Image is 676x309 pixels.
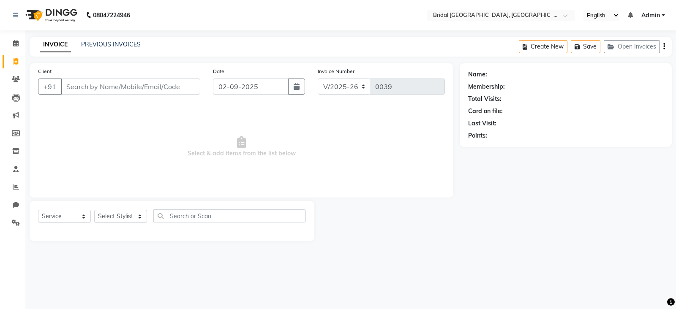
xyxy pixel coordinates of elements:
[93,3,130,27] b: 08047224946
[38,68,52,75] label: Client
[213,68,224,75] label: Date
[22,3,79,27] img: logo
[468,131,487,140] div: Points:
[81,41,141,48] a: PREVIOUS INVOICES
[468,95,502,103] div: Total Visits:
[468,107,503,116] div: Card on file:
[38,105,445,189] span: Select & add items from the list below
[468,119,496,128] div: Last Visit:
[40,37,71,52] a: INVOICE
[604,40,660,53] button: Open Invoices
[519,40,567,53] button: Create New
[571,40,600,53] button: Save
[468,82,505,91] div: Membership:
[38,79,62,95] button: +91
[61,79,200,95] input: Search by Name/Mobile/Email/Code
[468,70,487,79] div: Name:
[641,11,660,20] span: Admin
[153,209,306,222] input: Search or Scan
[318,68,354,75] label: Invoice Number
